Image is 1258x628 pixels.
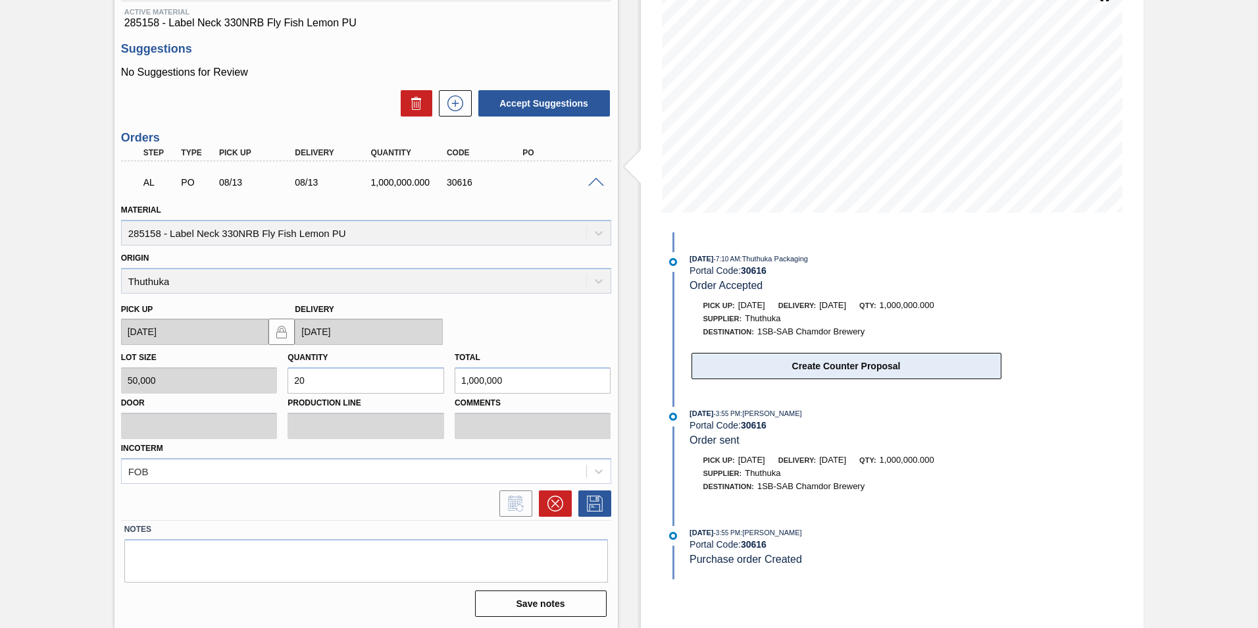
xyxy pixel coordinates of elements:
button: Accept Suggestions [478,90,610,117]
span: : [PERSON_NAME] [740,409,802,417]
div: Code [443,148,528,157]
span: Qty: [859,301,876,309]
label: Production Line [288,394,444,413]
span: Active Material [124,8,608,16]
span: Thuthuka [745,468,780,478]
span: Order Accepted [690,280,763,291]
button: Create Counter Proposal [692,353,1001,379]
label: Origin [121,253,149,263]
label: Delivery [295,305,334,314]
span: Delivery: [778,301,816,309]
div: Save Order [572,490,611,517]
label: Notes [124,520,608,539]
span: Pick up: [703,456,735,464]
span: [DATE] [819,455,846,465]
label: Comments [455,394,611,413]
label: Quantity [288,353,328,362]
strong: 30616 [741,265,767,276]
p: AL [143,177,176,188]
div: New suggestion [432,90,472,117]
input: mm/dd/yyyy [121,319,269,345]
img: locked [274,324,289,340]
img: atual [669,413,677,421]
div: Type [178,148,217,157]
label: Pick up [121,305,153,314]
label: Door [121,394,278,413]
h3: Suggestions [121,42,611,56]
strong: 30616 [741,539,767,550]
div: 1,000,000.000 [368,177,453,188]
span: [DATE] [819,300,846,310]
img: atual [669,258,677,266]
div: Inform order change [493,490,532,517]
span: 1,000,000.000 [880,300,934,310]
span: 285158 - Label Neck 330NRB Fly Fish Lemon PU [124,17,608,29]
div: FOB [128,465,149,477]
img: atual [669,532,677,540]
span: Delivery: [778,456,816,464]
div: Pick up [216,148,301,157]
span: [DATE] [690,529,713,536]
span: [DATE] [738,300,765,310]
span: Purchase order Created [690,554,802,565]
span: [DATE] [738,455,765,465]
div: Delivery [291,148,376,157]
span: Qty: [859,456,876,464]
span: : [PERSON_NAME] [740,529,802,536]
label: Total [455,353,480,362]
label: Lot size [121,353,157,362]
span: Supplier: [703,315,742,323]
span: - 3:55 PM [714,529,741,536]
span: Supplier: [703,469,742,477]
div: Quantity [368,148,453,157]
input: mm/dd/yyyy [295,319,443,345]
div: Cancel Order [532,490,572,517]
span: Destination: [703,483,754,490]
div: Awaiting Load Composition [140,168,180,197]
label: Material [121,205,161,215]
div: Portal Code: [690,420,1002,431]
span: 1SB-SAB Chamdor Brewery [757,481,865,491]
span: 1SB-SAB Chamdor Brewery [757,327,865,336]
span: Destination: [703,328,754,336]
div: 30616 [443,177,528,188]
span: [DATE] [690,409,713,417]
span: - 3:55 PM [714,410,741,417]
div: 08/13/2025 [216,177,301,188]
span: Thuthuka [745,313,780,323]
div: Portal Code: [690,539,1002,550]
div: PO [519,148,604,157]
span: 1,000,000.000 [880,455,934,465]
label: Incoterm [121,444,163,453]
div: Accept Suggestions [472,89,611,118]
div: Step [140,148,180,157]
h3: Orders [121,131,611,145]
button: Save notes [475,590,607,617]
div: 08/13/2025 [291,177,376,188]
span: [DATE] [690,255,713,263]
span: Order sent [690,434,740,446]
span: : Thuthuka Packaging [740,255,808,263]
p: No Suggestions for Review [121,66,611,78]
div: Delete Suggestions [394,90,432,117]
span: Pick up: [703,301,735,309]
span: - 7:10 AM [714,255,740,263]
button: locked [268,319,295,345]
div: Purchase order [178,177,217,188]
div: Portal Code: [690,265,1002,276]
strong: 30616 [741,420,767,431]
